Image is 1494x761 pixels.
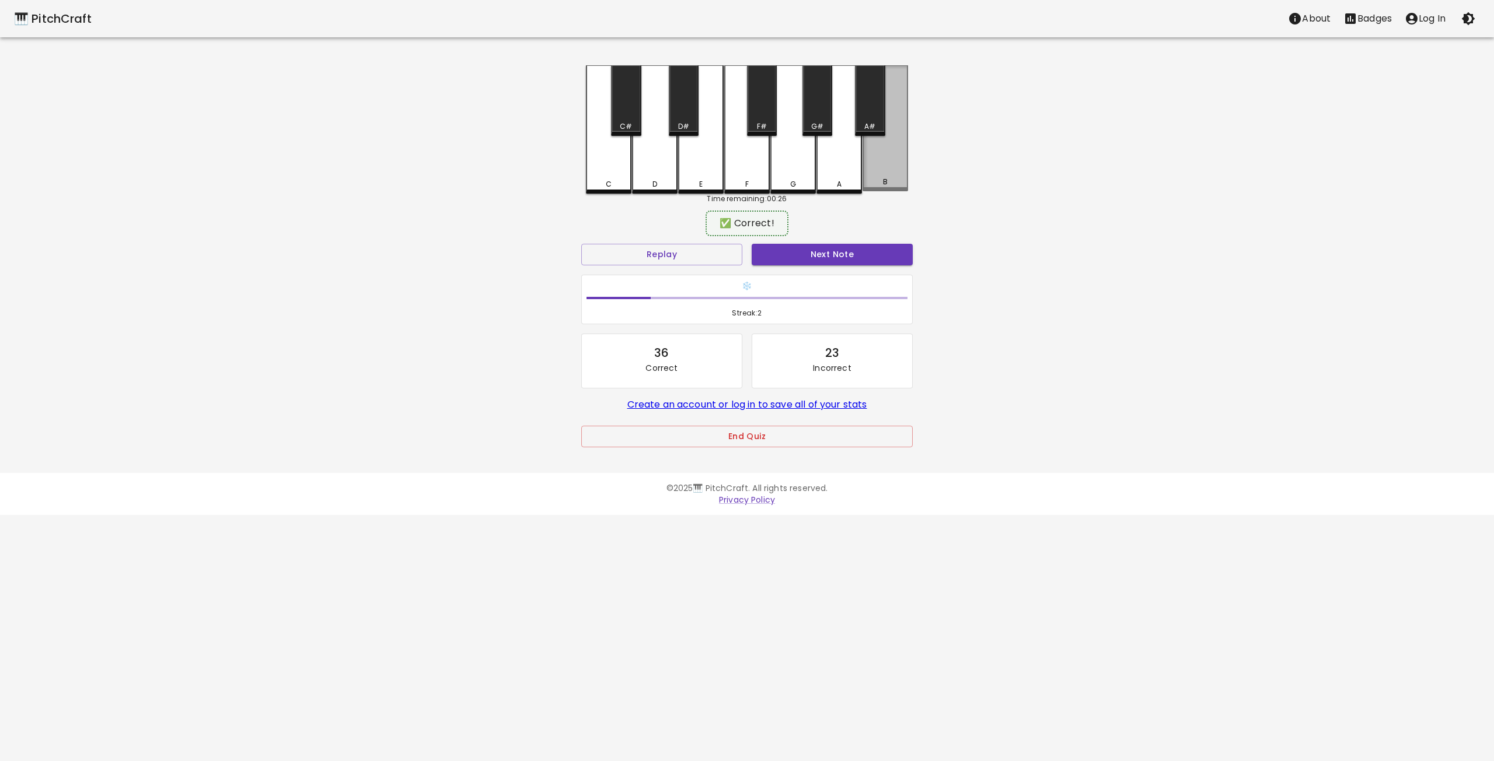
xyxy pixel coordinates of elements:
button: Stats [1337,7,1398,30]
div: A [837,179,842,190]
div: C# [620,121,632,132]
div: G# [811,121,823,132]
button: End Quiz [581,426,913,447]
div: ✅ Correct! [711,216,783,230]
div: D [652,179,657,190]
p: © 2025 🎹 PitchCraft. All rights reserved. [411,482,1083,494]
div: F [745,179,749,190]
button: About [1282,7,1337,30]
p: About [1302,12,1331,26]
div: B [883,177,888,187]
p: Badges [1357,12,1392,26]
a: 🎹 PitchCraft [14,9,92,28]
p: Log In [1419,12,1446,26]
div: G [790,179,796,190]
div: A# [864,121,875,132]
div: E [699,179,703,190]
div: Time remaining: 00:26 [586,194,908,204]
h6: ❄️ [587,280,907,293]
div: C [606,179,612,190]
div: F# [757,121,767,132]
button: Replay [581,244,742,265]
span: Streak: 2 [587,307,907,319]
button: Next Note [752,244,913,265]
div: 23 [825,343,839,362]
div: 36 [654,343,669,362]
a: Create an account or log in to save all of your stats [627,398,867,411]
div: D# [678,121,689,132]
p: Incorrect [813,362,851,374]
a: Privacy Policy [719,494,775,506]
button: account of current user [1398,7,1452,30]
p: Correct [645,362,678,374]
